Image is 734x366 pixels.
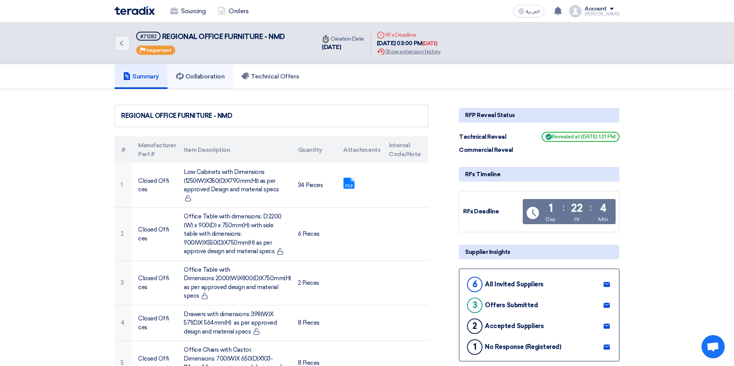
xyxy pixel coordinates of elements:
th: # [115,136,132,163]
div: Technical Reveal [459,133,517,141]
div: Day [546,215,556,223]
div: RFx Timeline [459,167,619,182]
a: Orders [212,3,255,20]
h5: Technical Offers [241,73,299,80]
td: 3 [115,260,132,305]
td: Closed Offices [132,208,178,261]
td: Low Cabinets with Dimensions (1250(W)X350(D)X790mm(H)) as per approved Design and material specs [178,163,291,208]
div: RFP Reveal Status [459,108,619,123]
div: RFx Deadline [463,207,521,216]
button: العربية [513,5,544,17]
td: 2 [115,208,132,261]
td: Drawers with dimensions: 398(W)X 571(D)X 564mm(H) as per approved design and material specs [178,305,291,341]
img: profile_test.png [569,5,582,17]
div: 3 [467,298,482,313]
div: Commercial Reveal [459,146,517,155]
div: Account [585,6,607,12]
div: [DATE] 03:00 PM [377,39,440,48]
td: Closed Offices [132,260,178,305]
div: : [590,201,592,214]
div: Supplier Insights [459,245,619,259]
th: Quantity [292,136,337,163]
div: Show extension history [377,48,440,56]
th: Attachments [337,136,383,163]
td: 34 Pieces [292,163,337,208]
div: Hr [574,215,580,223]
div: 6 [467,277,482,292]
td: Office Table with Dimensions 2000(W)X800(D)X750mm(H) as per approved design and material specs [178,260,291,305]
a: NKMDR_1756987761580.PDF [344,178,405,224]
th: Manufacturer Part # [132,136,178,163]
span: REGIONAL OFFICE FURNITURE - NMD [162,32,285,41]
a: Technical Offers [233,64,308,89]
div: [PERSON_NAME] [585,12,619,16]
div: [DATE] [322,43,364,52]
div: RFx Deadline [377,31,440,39]
td: Closed Offices [132,305,178,341]
span: Important [147,48,171,53]
a: Summary [115,64,168,89]
th: Item Description [178,136,291,163]
div: [DATE] [423,40,438,48]
th: Internal Code/Note [383,136,428,163]
div: Min [598,215,608,223]
div: Accepted Suppliers [485,322,544,330]
div: : [563,201,565,214]
div: 1 [467,339,482,355]
td: Closed Offices [132,163,178,208]
td: Office Table with dimensions: D:2200 (W) x 900(D) x 750mm(H) with side table with dimensions: 900... [178,208,291,261]
div: #71282 [140,34,157,39]
span: Revealed at [DATE] 1:21 PM [542,132,619,142]
td: 4 [115,305,132,341]
div: 4 [600,203,607,214]
h5: REGIONAL OFFICE FURNITURE - NMD [136,32,285,41]
td: 2 Pieces [292,260,337,305]
div: No Response (Registered) [485,343,561,351]
td: 1 [115,163,132,208]
a: Collaboration [168,64,233,89]
td: 6 Pieces [292,208,337,261]
span: العربية [526,9,540,14]
a: Sourcing [164,3,212,20]
div: 1 [549,203,553,214]
div: Creation Date [322,35,364,43]
div: 22 [571,203,582,214]
div: 2 [467,318,482,334]
img: Teradix logo [115,6,155,15]
div: All Invited Suppliers [485,281,544,288]
h5: Collaboration [176,73,225,80]
h5: Summary [123,73,159,80]
div: Open chat [701,335,725,358]
div: REGIONAL OFFICE FURNITURE - NMD [121,111,422,121]
div: Offers Submitted [485,301,538,309]
td: 8 Pieces [292,305,337,341]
